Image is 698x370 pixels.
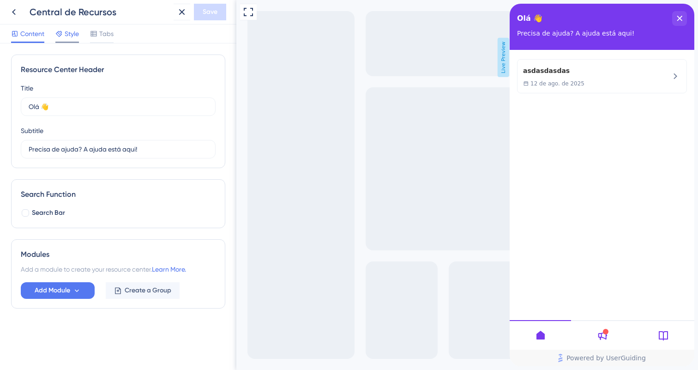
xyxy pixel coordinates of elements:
[35,285,70,296] span: Add Module
[29,144,208,154] input: Description
[7,8,33,22] span: Olá 👋
[32,207,65,218] span: Search Bar
[29,102,208,112] input: Title
[20,28,44,39] span: Content
[21,125,43,136] div: Subtitle
[7,26,125,33] span: Precisa de ajuda? A ajuda está aqui!
[84,5,88,12] div: 3
[261,38,273,77] span: Live Preview
[65,28,79,39] span: Style
[152,266,186,273] a: Learn More.
[57,349,136,360] span: Powered by UserGuiding
[194,4,226,20] button: Save
[125,285,171,296] span: Create a Group
[21,282,95,299] button: Add Module
[21,189,216,200] div: Search Function
[99,28,114,39] span: Tabs
[7,55,177,90] div: asdasdasdas
[162,7,177,22] div: close resource center
[19,2,78,13] span: Comece por aqui
[21,83,33,94] div: Title
[203,6,217,18] span: Save
[21,76,75,84] span: 12 de ago. de 2025
[30,6,170,18] div: Central de Recursos
[13,61,75,73] div: asdasdasdas
[21,249,216,260] div: Modules
[106,282,180,299] button: Create a Group
[21,266,152,273] span: Add a module to create your resource center.
[21,64,216,75] div: Resource Center Header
